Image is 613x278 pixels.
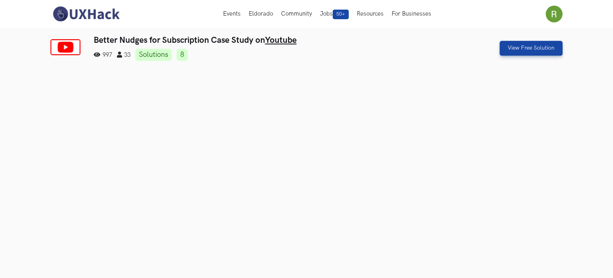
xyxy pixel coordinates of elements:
a: 8 [177,49,188,61]
img: Your profile pic [546,6,563,22]
span: 33 [117,52,131,58]
h3: Better Nudges for Subscription Case Study on [94,35,433,45]
a: Youtube [265,35,297,45]
img: Youtube logo [50,39,80,55]
a: Solutions [135,49,172,61]
span: 997 [94,52,112,58]
span: 50+ [333,10,349,19]
a: View Free Solution [500,41,563,56]
img: UXHack-logo.png [50,6,122,22]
